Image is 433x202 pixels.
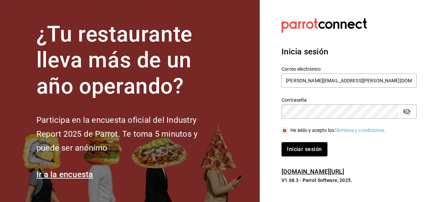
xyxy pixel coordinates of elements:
label: Contraseña [282,97,417,102]
a: Términos y condiciones. [334,128,386,133]
a: Ir a la encuesta [36,170,93,179]
a: [DOMAIN_NAME][URL] [282,168,344,175]
input: Ingresa tu correo electrónico [282,73,417,88]
h1: ¿Tu restaurante lleva más de un año operando? [36,21,220,100]
div: He leído y acepto los [290,127,386,134]
p: V1.68.3 - Parrot Software, 2025. [282,177,417,184]
label: Correo electrónico [282,66,417,71]
button: Iniciar sesión [282,142,327,156]
h2: Participa en la encuesta oficial del Industry Report 2025 de Parrot. Te toma 5 minutos y puede se... [36,113,220,155]
h3: Inicia sesión [282,46,417,58]
button: passwordField [401,106,413,117]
